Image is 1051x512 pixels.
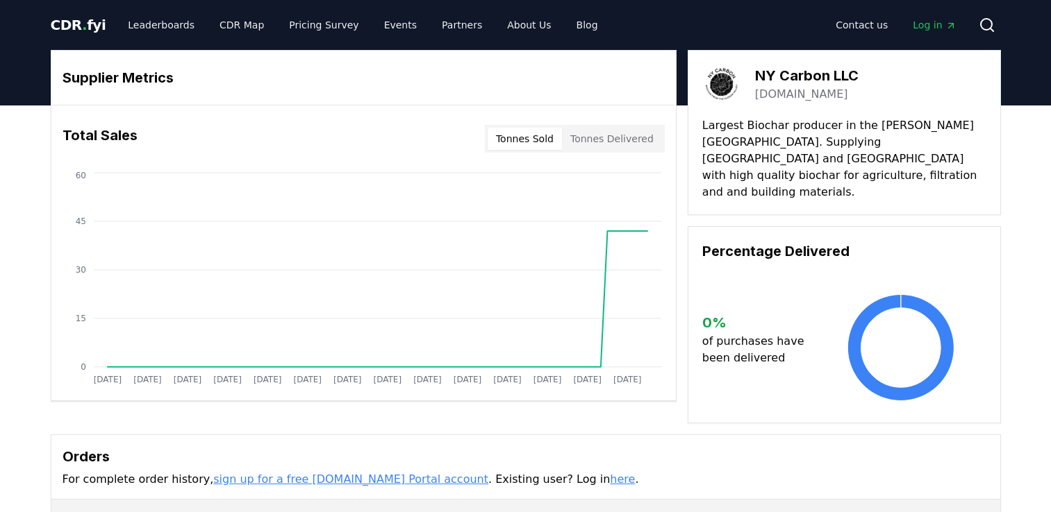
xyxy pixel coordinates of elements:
[51,15,106,35] a: CDR.fyi
[254,375,282,384] tspan: [DATE]
[63,67,665,88] h3: Supplier Metrics
[75,314,85,323] tspan: 15
[373,375,402,384] tspan: [DATE]
[431,12,493,37] a: Partners
[613,375,642,384] tspan: [DATE]
[702,333,816,366] p: of purchases have been delivered
[825,12,967,37] nav: Main
[213,375,242,384] tspan: [DATE]
[533,375,562,384] tspan: [DATE]
[453,375,481,384] tspan: [DATE]
[373,12,428,37] a: Events
[133,375,162,384] tspan: [DATE]
[565,12,609,37] a: Blog
[702,312,816,333] h3: 0 %
[63,471,989,488] p: For complete order history, . Existing user? Log in .
[75,171,85,180] tspan: 60
[75,216,85,226] tspan: 45
[413,375,442,384] tspan: [DATE]
[755,86,848,103] a: [DOMAIN_NAME]
[51,17,106,33] span: CDR fyi
[562,128,662,150] button: Tonnes Delivered
[63,125,138,153] h3: Total Sales
[117,12,206,37] a: Leaderboards
[82,17,87,33] span: .
[81,362,86,372] tspan: 0
[755,65,859,86] h3: NY Carbon LLC
[702,241,986,262] h3: Percentage Delivered
[117,12,609,37] nav: Main
[902,12,967,37] a: Log in
[488,128,562,150] button: Tonnes Sold
[496,12,562,37] a: About Us
[293,375,322,384] tspan: [DATE]
[75,265,85,275] tspan: 30
[493,375,522,384] tspan: [DATE]
[173,375,201,384] tspan: [DATE]
[573,375,602,384] tspan: [DATE]
[702,117,986,200] p: Largest Biochar producer in the [PERSON_NAME][GEOGRAPHIC_DATA]. Supplying [GEOGRAPHIC_DATA] and [...
[333,375,362,384] tspan: [DATE]
[213,472,488,486] a: sign up for a free [DOMAIN_NAME] Portal account
[93,375,122,384] tspan: [DATE]
[63,446,989,467] h3: Orders
[702,65,741,103] img: NY Carbon LLC-logo
[825,12,899,37] a: Contact us
[610,472,635,486] a: here
[278,12,370,37] a: Pricing Survey
[913,18,956,32] span: Log in
[208,12,275,37] a: CDR Map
